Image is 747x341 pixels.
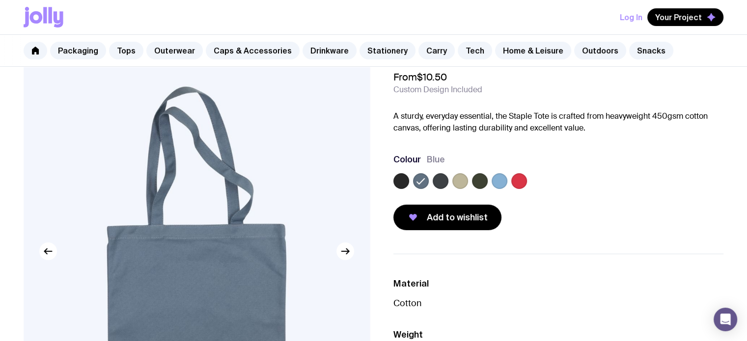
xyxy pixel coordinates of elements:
[50,42,106,59] a: Packaging
[418,42,455,59] a: Carry
[303,42,357,59] a: Drinkware
[393,71,447,83] span: From
[393,297,724,309] p: Cotton
[620,8,642,26] button: Log In
[417,71,447,83] span: $10.50
[647,8,723,26] button: Your Project
[360,42,415,59] a: Stationery
[146,42,203,59] a: Outerwear
[427,211,488,223] span: Add to wishlist
[427,154,445,165] span: Blue
[393,278,724,289] h3: Material
[109,42,143,59] a: Tops
[655,12,702,22] span: Your Project
[714,308,737,331] div: Open Intercom Messenger
[393,110,724,134] p: A sturdy, everyday essential, the Staple Tote is crafted from heavyweight 450gsm cotton canvas, o...
[393,85,482,95] span: Custom Design Included
[629,42,673,59] a: Snacks
[458,42,492,59] a: Tech
[393,154,421,165] h3: Colour
[393,329,724,341] h3: Weight
[206,42,300,59] a: Caps & Accessories
[495,42,571,59] a: Home & Leisure
[574,42,626,59] a: Outdoors
[393,205,501,230] button: Add to wishlist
